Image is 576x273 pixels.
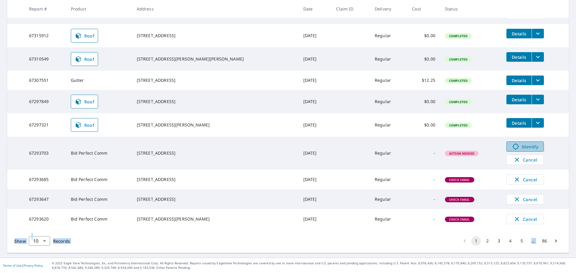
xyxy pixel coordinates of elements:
span: Roof [75,98,94,105]
p: | [3,264,43,267]
a: Terms of Use [3,263,22,268]
button: Cancel [506,194,544,204]
a: Roof [71,95,98,108]
span: Completed [445,123,471,127]
span: Cancel [513,176,538,183]
button: Go to next page [551,236,561,246]
td: [DATE] [298,137,331,170]
a: Roof [71,52,98,66]
td: - [407,209,440,229]
td: [DATE] [298,113,331,137]
span: Identify [510,143,540,150]
td: 67293703 [24,137,66,170]
td: 67315912 [24,24,66,47]
td: $12.25 [407,71,440,90]
span: Action Needed [445,151,478,156]
span: Cancel [513,156,538,163]
td: 67293647 [24,189,66,209]
div: [STREET_ADDRESS] [137,150,294,156]
span: Completed [445,79,471,83]
td: $0.00 [407,47,440,71]
button: Go to page 86 [540,236,549,246]
td: $0.00 [407,90,440,113]
td: 67307551 [24,71,66,90]
td: Regular [370,189,407,209]
button: detailsBtn-67297849 [506,95,532,104]
div: [STREET_ADDRESS] [137,99,294,105]
td: $0.00 [407,24,440,47]
td: Gutter [66,71,132,90]
td: Bid Perfect Comm [66,170,132,189]
td: [DATE] [298,90,331,113]
span: Roof [75,121,94,129]
span: Check Email [445,217,474,221]
span: Check Email [445,178,474,182]
div: [STREET_ADDRESS][PERSON_NAME][PERSON_NAME] [137,56,294,62]
span: Details [510,97,528,102]
button: Go to page 5 [517,236,526,246]
span: Cancel [513,215,538,223]
div: [STREET_ADDRESS] [137,33,294,39]
td: [DATE] [298,189,331,209]
span: Completed [445,34,471,38]
td: - [407,137,440,170]
td: [DATE] [298,47,331,71]
td: Bid Perfect Comm [66,137,132,170]
td: 67310549 [24,47,66,71]
td: Regular [370,209,407,229]
p: © 2025 Eagle View Technologies, Inc. and Pictometry International Corp. All Rights Reserved. Repo... [52,261,573,270]
button: Cancel [506,214,544,224]
div: Show 10 records [29,236,50,246]
td: [DATE] [298,71,331,90]
td: Bid Perfect Comm [66,189,132,209]
td: Regular [370,90,407,113]
button: detailsBtn-67315912 [506,29,532,38]
button: filesDropdownBtn-67315912 [532,29,544,38]
div: 10 [29,233,50,249]
td: Regular [370,170,407,189]
td: - [407,189,440,209]
button: filesDropdownBtn-67297321 [532,118,544,128]
td: Regular [370,24,407,47]
button: filesDropdownBtn-67310549 [532,52,544,62]
td: [DATE] [298,24,331,47]
td: Bid Perfect Comm [66,209,132,229]
a: Privacy Policy [23,263,43,268]
span: Completed [445,57,471,61]
span: Details [510,78,528,83]
div: [STREET_ADDRESS][PERSON_NAME] [137,216,294,222]
td: 67297321 [24,113,66,137]
td: Regular [370,137,407,170]
span: Records [53,238,70,244]
div: [STREET_ADDRESS][PERSON_NAME] [137,122,294,128]
a: Roof [71,29,98,43]
div: [STREET_ADDRESS] [137,177,294,182]
div: … [528,238,538,244]
td: 67293685 [24,170,66,189]
span: Details [510,54,528,60]
span: Show [14,238,26,244]
button: detailsBtn-67310549 [506,52,532,62]
span: Details [510,31,528,37]
td: [DATE] [298,170,331,189]
td: Regular [370,47,407,71]
button: Cancel [506,155,544,165]
span: Cancel [513,196,538,203]
td: Regular [370,113,407,137]
button: page 1 [471,236,481,246]
div: [STREET_ADDRESS] [137,196,294,202]
td: - [407,170,440,189]
td: $0.00 [407,113,440,137]
nav: pagination navigation [459,236,562,246]
span: Roof [75,55,94,63]
td: 67293620 [24,209,66,229]
button: detailsBtn-67307551 [506,76,532,85]
button: Cancel [506,174,544,185]
td: 67297849 [24,90,66,113]
button: Go to page 3 [494,236,504,246]
span: Check Email [445,197,474,202]
span: Roof [75,32,94,39]
a: Identify [506,141,544,152]
button: detailsBtn-67297321 [506,118,532,128]
td: Regular [370,71,407,90]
